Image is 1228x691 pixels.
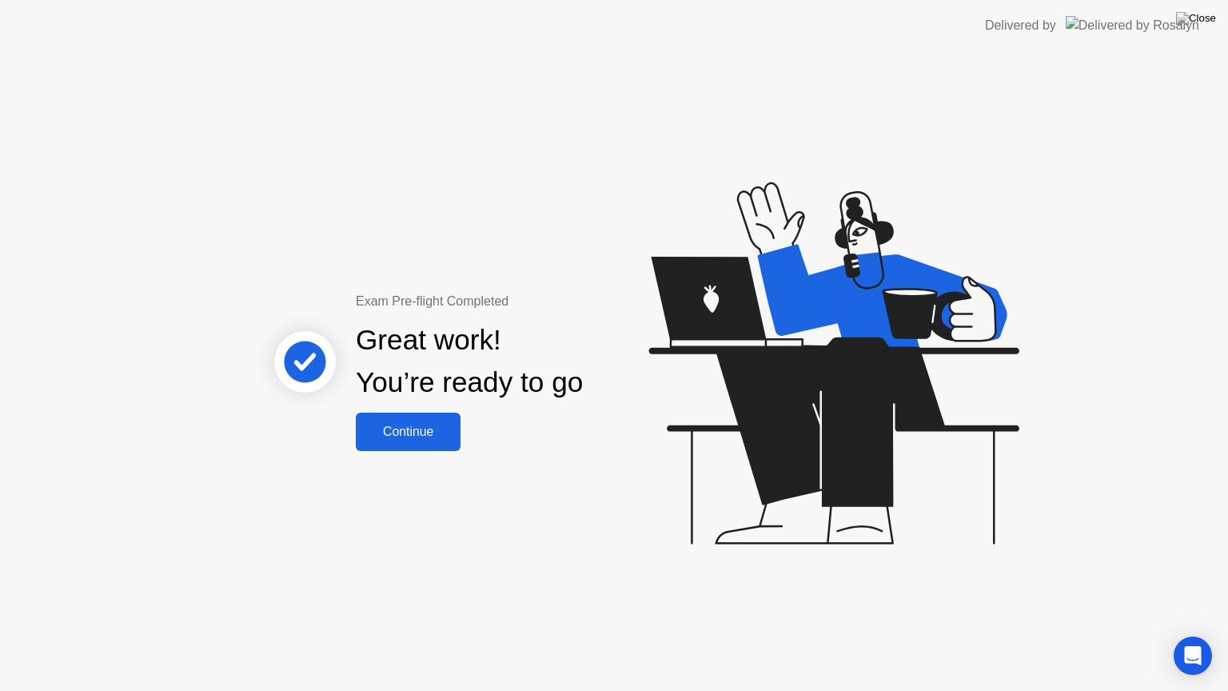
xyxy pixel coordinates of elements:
[1174,637,1212,675] div: Open Intercom Messenger
[1176,12,1216,25] img: Close
[356,292,686,311] div: Exam Pre-flight Completed
[361,425,456,439] div: Continue
[985,16,1056,35] div: Delivered by
[1066,16,1199,34] img: Delivered by Rosalyn
[356,413,460,451] button: Continue
[356,319,583,404] div: Great work! You’re ready to go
